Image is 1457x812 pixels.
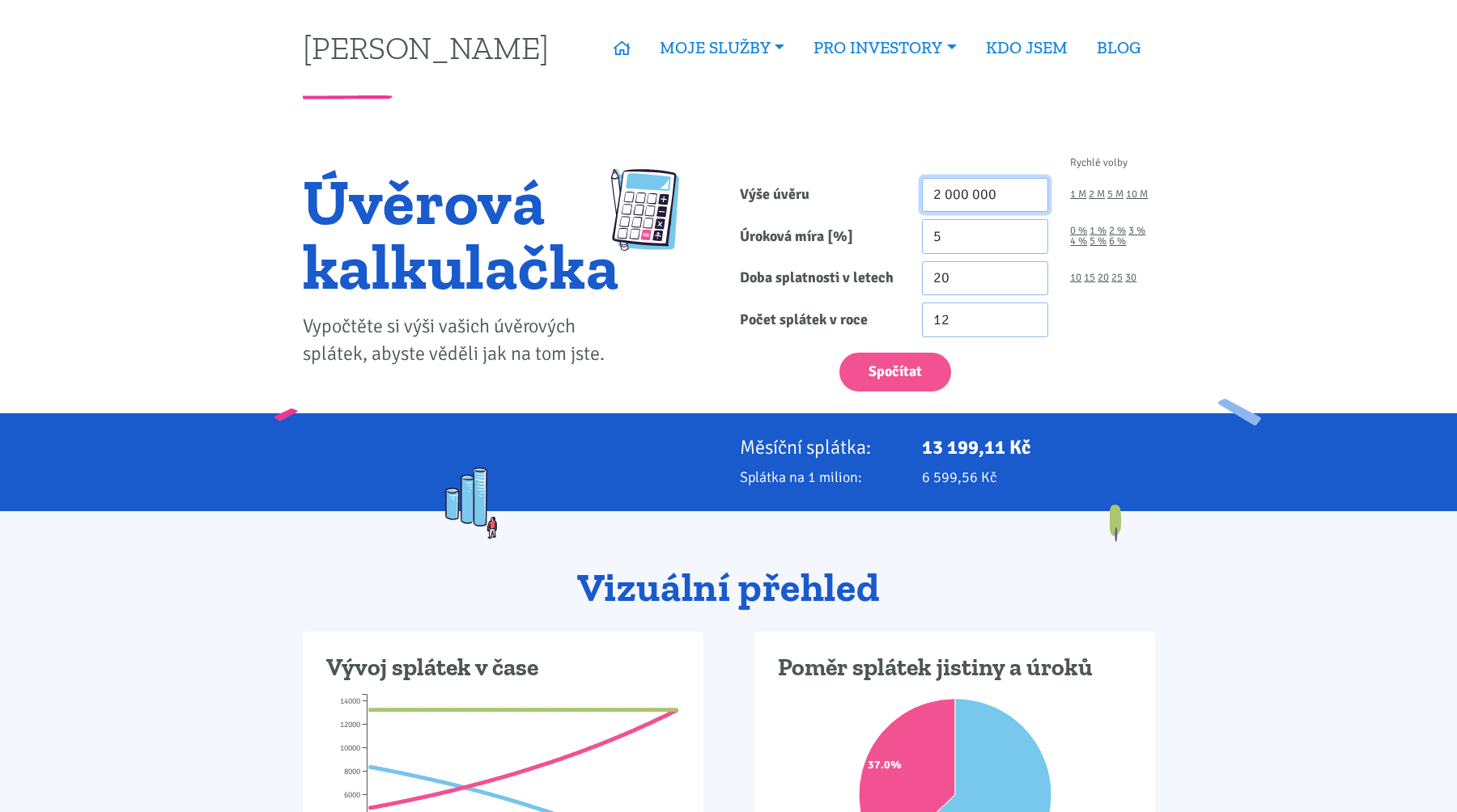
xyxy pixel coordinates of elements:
a: 5 M [1107,189,1124,200]
a: 6 % [1109,236,1126,247]
tspan: 14000 [339,696,359,706]
a: 15 [1084,273,1095,283]
label: Doba splatnosti v letech [728,261,911,296]
a: 10 M [1126,189,1148,200]
label: Úroková míra [%] [728,219,911,254]
a: 1 M [1070,189,1086,200]
a: 2 M [1089,189,1105,200]
button: Spočítat [839,353,951,392]
a: 1 % [1090,226,1107,236]
h2: Vizuální přehled [303,566,1155,610]
tspan: 6000 [343,790,359,800]
a: 10 [1070,273,1081,283]
p: Vypočtěte si výši vašich úvěrových splátek, abyste věděli jak na tom jste. [303,313,619,368]
a: 0 % [1070,226,1087,236]
p: 13 199,11 Kč [922,436,1155,459]
tspan: 8000 [343,767,359,776]
label: Výše úvěru [728,178,911,213]
a: KDO JSEM [971,29,1082,66]
a: BLOG [1082,29,1155,66]
tspan: 12000 [339,720,359,730]
p: 6 599,56 Kč [922,466,1155,488]
span: Rychlé volby [1070,158,1128,168]
p: Měsíční splátka: [740,436,900,459]
p: Splátka na 1 milion: [740,466,900,488]
h3: Poměr splátek jistiny a úroků [778,653,1132,683]
a: 20 [1098,273,1109,283]
tspan: 10000 [339,743,359,753]
a: PRO INVESTORY [799,29,971,66]
a: 2 % [1109,226,1126,236]
a: 5 % [1090,236,1107,247]
h1: Úvěrová kalkulačka [303,169,619,298]
a: 4 % [1070,236,1087,247]
h3: Vývoj splátek v čase [326,653,680,683]
a: [PERSON_NAME] [303,32,549,63]
a: 25 [1111,273,1123,283]
a: 30 [1125,273,1136,283]
a: 3 % [1128,226,1145,236]
label: Počet splátek v roce [728,302,911,337]
a: MOJE SLUŽBY [645,29,799,66]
